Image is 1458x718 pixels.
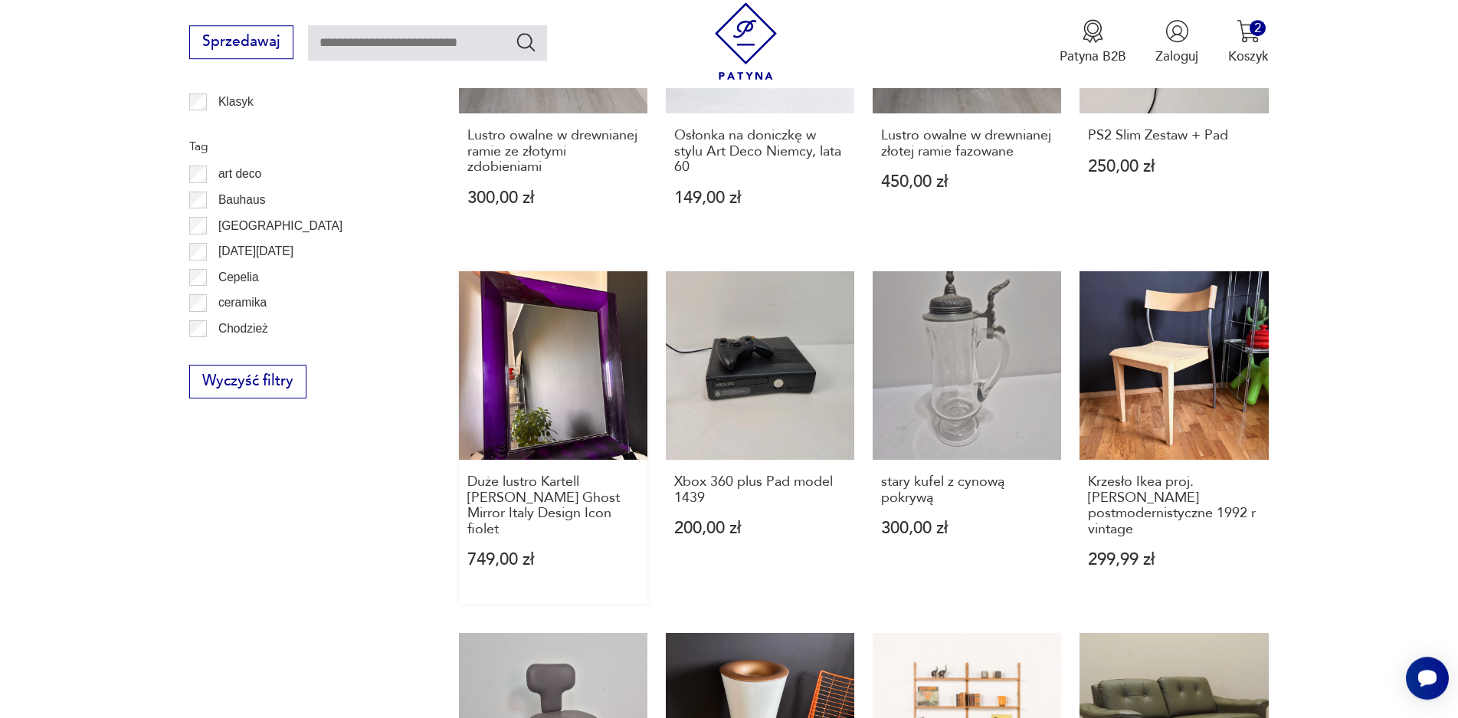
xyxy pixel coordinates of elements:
p: Cepelia [218,267,259,287]
button: Patyna B2B [1060,19,1126,65]
p: ceramika [218,293,267,313]
h3: Lustro owalne w drewnianej złotej ramie fazowane [881,128,1053,159]
img: Ikona koszyka [1237,19,1260,43]
a: stary kufel z cynową pokrywąstary kufel z cynową pokrywą300,00 zł [873,271,1061,604]
h3: Osłonka na doniczkę w stylu Art Deco Niemcy, lata 60 [674,128,847,175]
button: Wyczyść filtry [189,365,306,398]
h3: PS2 Slim Zestaw + Pad [1088,128,1260,143]
img: Ikona medalu [1081,19,1105,43]
h3: Lustro owalne w drewnianej ramie ze złotymi zdobieniami [467,128,640,175]
button: Zaloguj [1155,19,1198,65]
p: [GEOGRAPHIC_DATA] [218,216,342,236]
p: 300,00 zł [881,520,1053,536]
p: 300,00 zł [467,190,640,206]
a: Duże lustro Kartell Philippe Starck Ghost Mirror Italy Design Icon fioletDuże lustro Kartell [PER... [459,271,647,604]
a: Krzesło Ikea proj. Tina Christensen postmodernistyczne 1992 r vintageKrzesło Ikea proj. [PERSON_N... [1080,271,1268,604]
p: Zaloguj [1155,48,1198,65]
p: art deco [218,164,261,184]
p: Koszyk [1228,48,1269,65]
p: 749,00 zł [467,552,640,568]
button: Sprzedawaj [189,25,293,59]
p: Patyna B2B [1060,48,1126,65]
h3: Xbox 360 plus Pad model 1439 [674,474,847,506]
p: 250,00 zł [1088,159,1260,175]
p: Chodzież [218,319,268,339]
p: 299,99 zł [1088,552,1260,568]
h3: Krzesło Ikea proj. [PERSON_NAME] postmodernistyczne 1992 r vintage [1088,474,1260,537]
p: [DATE][DATE] [218,241,293,261]
a: Ikona medaluPatyna B2B [1060,19,1126,65]
img: Ikonka użytkownika [1165,19,1189,43]
p: 200,00 zł [674,520,847,536]
p: 450,00 zł [881,174,1053,190]
a: Sprzedawaj [189,37,293,49]
h3: Duże lustro Kartell [PERSON_NAME] Ghost Mirror Italy Design Icon fiolet [467,474,640,537]
button: 2Koszyk [1228,19,1269,65]
div: 2 [1250,20,1266,36]
iframe: Smartsupp widget button [1406,657,1449,700]
p: Bauhaus [218,190,266,210]
p: Tag [189,136,414,156]
p: 149,00 zł [674,190,847,206]
a: Xbox 360 plus Pad model 1439Xbox 360 plus Pad model 1439200,00 zł [666,271,854,604]
h3: stary kufel z cynową pokrywą [881,474,1053,506]
p: Klasyk [218,92,254,112]
img: Patyna - sklep z meblami i dekoracjami vintage [707,2,785,80]
p: Ćmielów [218,345,264,365]
button: Szukaj [515,31,537,53]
